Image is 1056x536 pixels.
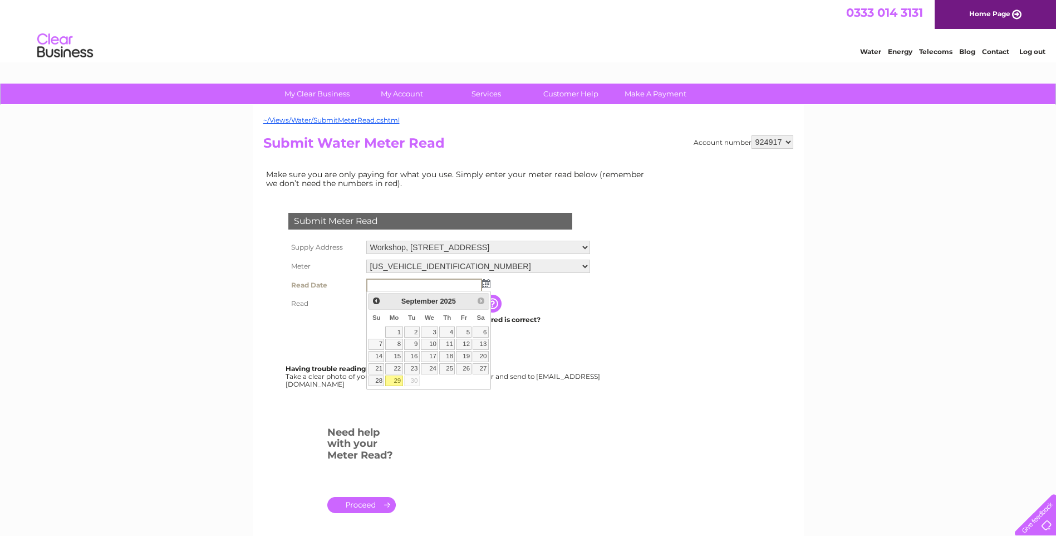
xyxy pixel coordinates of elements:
[959,47,975,56] a: Blog
[443,314,451,321] span: Thursday
[421,327,439,338] a: 3
[385,376,402,387] a: 29
[390,314,399,321] span: Monday
[473,327,488,338] a: 6
[369,363,384,374] a: 21
[982,47,1009,56] a: Contact
[327,497,396,513] a: .
[385,363,402,374] a: 22
[421,351,439,362] a: 17
[473,351,488,362] a: 20
[473,339,488,350] a: 13
[372,296,381,305] span: Prev
[919,47,952,56] a: Telecoms
[461,314,468,321] span: Friday
[404,339,420,350] a: 9
[369,339,384,350] a: 7
[37,29,94,63] img: logo.png
[888,47,912,56] a: Energy
[456,339,471,350] a: 12
[286,276,364,295] th: Read Date
[610,84,701,104] a: Make A Payment
[327,425,396,467] h3: Need help with your Meter Read?
[440,84,532,104] a: Services
[401,297,438,305] span: September
[1019,47,1045,56] a: Log out
[364,313,593,327] td: Are you sure the read you have entered is correct?
[473,363,488,374] a: 27
[439,327,455,338] a: 4
[263,167,653,191] td: Make sure you are only paying for what you use. Simply enter your meter read below (remember we d...
[456,327,471,338] a: 5
[369,351,384,362] a: 14
[266,6,792,54] div: Clear Business is a trading name of Verastar Limited (registered in [GEOGRAPHIC_DATA] No. 3667643...
[372,314,381,321] span: Sunday
[439,339,455,350] a: 11
[286,365,602,388] div: Take a clear photo of your readings, tell us which supply it's for and send to [EMAIL_ADDRESS][DO...
[846,6,923,20] a: 0333 014 3131
[456,363,471,374] a: 26
[456,351,471,362] a: 19
[385,327,402,338] a: 1
[263,135,793,157] h2: Submit Water Meter Read
[356,84,448,104] a: My Account
[385,351,402,362] a: 15
[263,116,400,124] a: ~/Views/Water/SubmitMeterRead.cshtml
[404,351,420,362] a: 16
[288,213,572,230] div: Submit Meter Read
[385,339,402,350] a: 8
[440,297,455,305] span: 2025
[421,339,439,350] a: 10
[286,257,364,276] th: Meter
[477,314,485,321] span: Saturday
[694,135,793,149] div: Account number
[286,364,410,373] b: Having trouble reading your meter?
[369,376,384,387] a: 28
[425,314,434,321] span: Wednesday
[482,279,490,288] img: ...
[439,363,455,374] a: 25
[286,238,364,257] th: Supply Address
[404,327,420,338] a: 2
[421,363,439,374] a: 24
[286,295,364,313] th: Read
[860,47,881,56] a: Water
[484,295,504,313] input: Information
[370,295,382,308] a: Prev
[404,363,420,374] a: 23
[439,351,455,362] a: 18
[525,84,617,104] a: Customer Help
[271,84,363,104] a: My Clear Business
[408,314,415,321] span: Tuesday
